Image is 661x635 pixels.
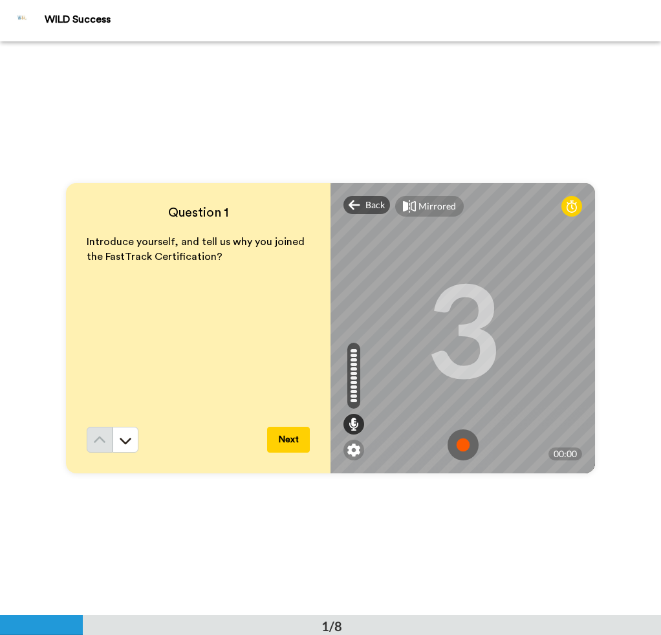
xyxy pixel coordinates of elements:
div: 1/8 [301,617,363,635]
img: ic_record_start.svg [448,429,479,460]
img: ic_gear.svg [347,444,360,457]
span: Introduce yourself, and tell us why you joined the FastTrack Certification? [87,237,307,262]
div: 3 [426,280,501,377]
div: Mirrored [418,200,456,213]
div: Back [343,196,390,214]
div: WILD Success [45,14,660,26]
img: Profile Image [7,5,38,36]
h4: Question 1 [87,204,310,222]
span: Back [365,199,385,211]
button: Next [267,427,310,453]
div: 00:00 [548,447,582,460]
